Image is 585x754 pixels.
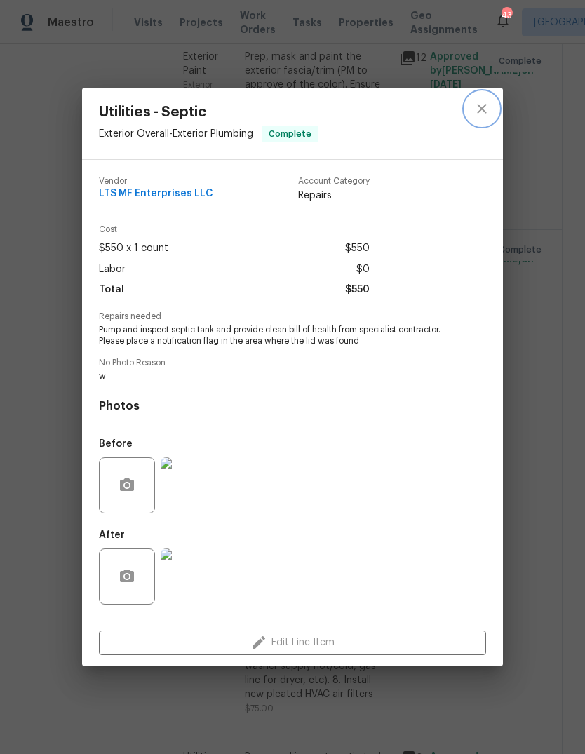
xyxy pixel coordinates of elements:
span: Exterior Overall - Exterior Plumbing [99,129,253,139]
span: Utilities - Septic [99,105,318,120]
span: Labor [99,260,126,280]
h5: Before [99,439,133,449]
span: LTS MF Enterprises LLC [99,189,213,199]
span: w [99,370,448,382]
span: Cost [99,225,370,234]
span: $550 [345,238,370,259]
span: Account Category [298,177,370,186]
span: Repairs [298,189,370,203]
span: Total [99,280,124,300]
span: $0 [356,260,370,280]
span: Pump and inspect septic tank and provide clean bill of health from specialist contractor. Please ... [99,324,448,348]
div: 43 [502,8,511,22]
span: $550 x 1 count [99,238,168,259]
span: Complete [263,127,317,141]
span: Vendor [99,177,213,186]
span: Repairs needed [99,312,486,321]
button: close [465,92,499,126]
span: $550 [345,280,370,300]
h4: Photos [99,399,486,413]
span: No Photo Reason [99,358,486,368]
h5: After [99,530,125,540]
